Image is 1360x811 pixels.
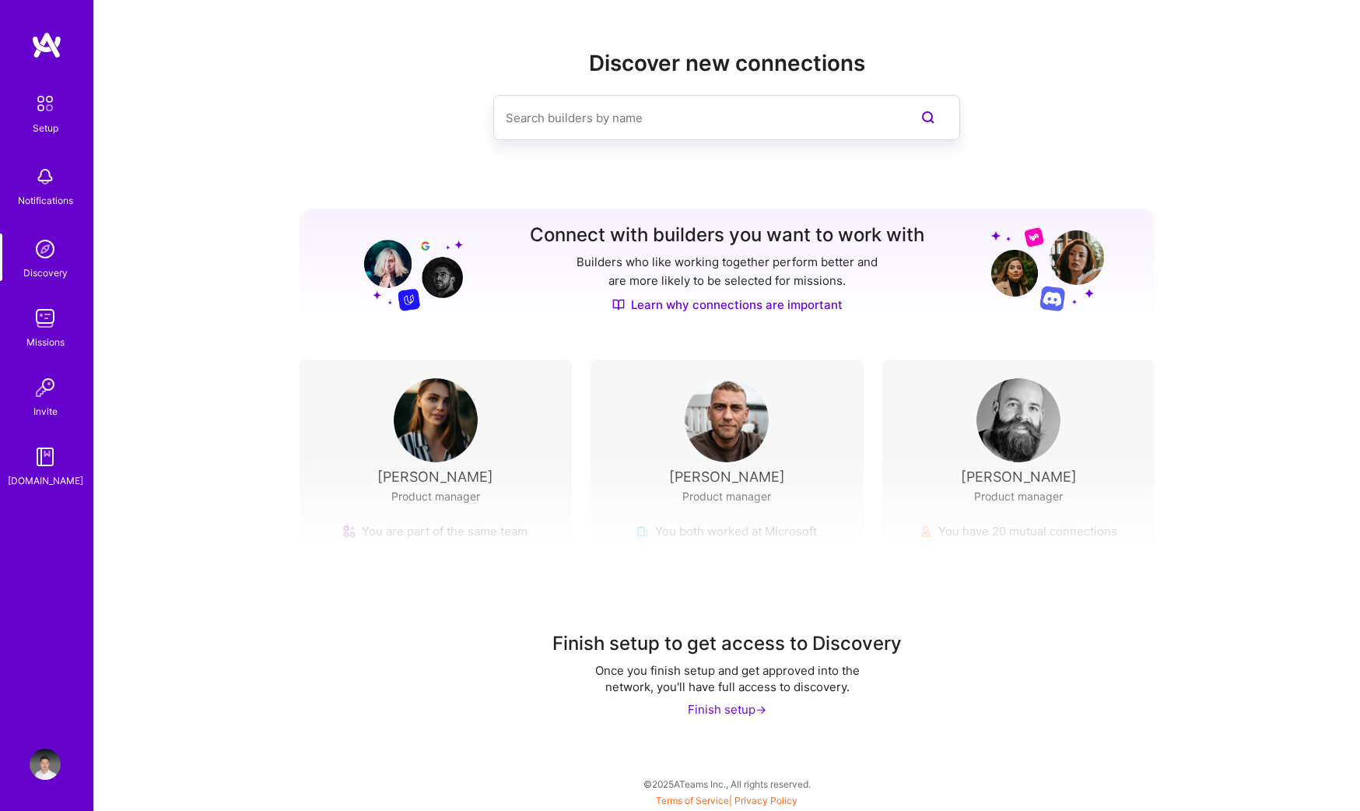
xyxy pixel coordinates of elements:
[33,120,58,136] div: Setup
[30,749,61,780] img: User Avatar
[612,297,843,313] a: Learn why connections are important
[30,161,61,192] img: bell
[919,108,938,127] i: icon SearchPurple
[26,334,65,350] div: Missions
[656,795,797,806] span: |
[552,631,902,656] div: Finish setup to get access to Discovery
[30,372,61,403] img: Invite
[31,31,62,59] img: logo
[8,472,83,489] div: [DOMAIN_NAME]
[612,298,625,311] img: Discover
[30,303,61,334] img: teamwork
[656,795,729,806] a: Terms of Service
[394,378,478,462] img: User Avatar
[991,226,1104,311] img: Grow your network
[30,441,61,472] img: guide book
[26,749,65,780] a: User Avatar
[300,51,1155,76] h2: Discover new connections
[506,98,885,138] input: Search builders by name
[685,378,769,462] img: User Avatar
[18,192,73,209] div: Notifications
[734,795,797,806] a: Privacy Policy
[93,764,1360,803] div: © 2025 ATeams Inc., All rights reserved.
[33,403,58,420] div: Invite
[572,662,883,695] div: Once you finish setup and get approved into the network, you'll have full access to discovery.
[573,253,881,290] p: Builders who like working together perform better and are more likely to be selected for missions.
[976,378,1060,462] img: User Avatar
[350,226,463,311] img: Grow your network
[29,87,61,120] img: setup
[530,224,924,247] h3: Connect with builders you want to work with
[30,233,61,265] img: discovery
[23,265,68,281] div: Discovery
[688,701,766,718] div: Finish setup ->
